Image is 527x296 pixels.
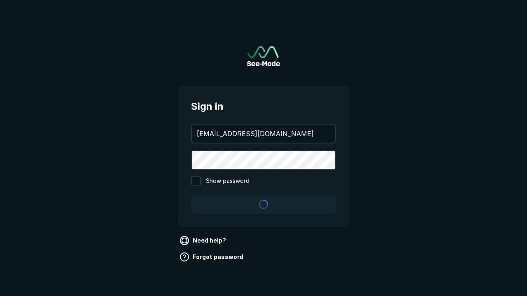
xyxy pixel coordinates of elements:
img: See-Mode Logo [247,46,280,66]
span: Sign in [191,99,336,114]
a: Go to sign in [247,46,280,66]
a: Need help? [178,234,229,247]
span: Show password [206,176,250,186]
input: your@email.com [192,125,335,143]
a: Forgot password [178,250,247,264]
